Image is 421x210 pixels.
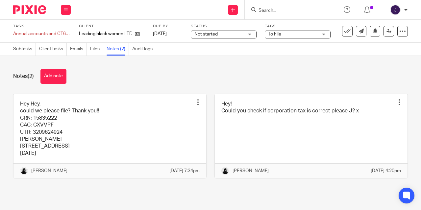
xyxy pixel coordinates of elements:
p: Leading black women LTD. [79,31,132,37]
button: Add note [40,69,66,84]
a: Audit logs [132,43,156,56]
a: Subtasks [13,43,36,56]
label: Due by [153,24,183,29]
img: Pixie [13,5,46,14]
input: Search [258,8,317,14]
a: Files [90,43,103,56]
span: [DATE] [153,32,167,36]
span: (2) [28,74,34,79]
div: Annual accounts and CT600 return [13,31,71,37]
p: [PERSON_NAME] [31,168,67,174]
img: PHOTO-2023-03-20-11-06-28%203.jpg [221,167,229,175]
span: To File [268,32,281,36]
img: svg%3E [390,5,401,15]
label: Status [191,24,257,29]
img: PHOTO-2023-03-20-11-06-28%203.jpg [20,167,28,175]
a: Notes (2) [107,43,129,56]
label: Tags [265,24,331,29]
p: [DATE] 7:34pm [169,168,200,174]
label: Client [79,24,145,29]
p: [DATE] 4:20pm [371,168,401,174]
a: Client tasks [39,43,67,56]
span: Not started [194,32,218,36]
a: Emails [70,43,87,56]
label: Task [13,24,71,29]
p: [PERSON_NAME] [233,168,269,174]
h1: Notes [13,73,34,80]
